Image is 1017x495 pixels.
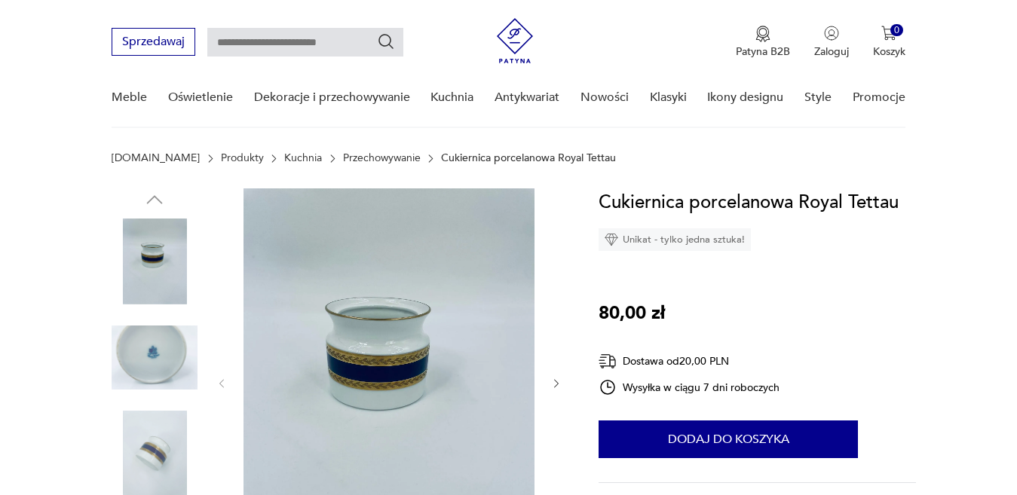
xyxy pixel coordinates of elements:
[599,378,780,396] div: Wysyłka w ciągu 7 dni roboczych
[599,228,751,251] div: Unikat - tylko jedna sztuka!
[736,26,790,59] a: Ikona medaluPatyna B2B
[881,26,896,41] img: Ikona koszyka
[853,69,905,127] a: Promocje
[736,26,790,59] button: Patyna B2B
[873,44,905,59] p: Koszyk
[430,69,473,127] a: Kuchnia
[168,69,233,127] a: Oświetlenie
[599,352,780,371] div: Dostawa od 20,00 PLN
[755,26,770,42] img: Ikona medalu
[112,218,198,304] img: Zdjęcie produktu Cukiernica porcelanowa Royal Tettau
[804,69,832,127] a: Style
[495,69,559,127] a: Antykwariat
[284,152,322,164] a: Kuchnia
[599,188,899,217] h1: Cukiernica porcelanowa Royal Tettau
[824,26,839,41] img: Ikonka użytkownika
[599,299,665,328] p: 80,00 zł
[599,420,858,458] button: Dodaj do koszyka
[707,69,783,127] a: Ikony designu
[736,44,790,59] p: Patyna B2B
[112,152,200,164] a: [DOMAIN_NAME]
[580,69,629,127] a: Nowości
[492,18,538,63] img: Patyna - sklep z meblami i dekoracjami vintage
[873,26,905,59] button: 0Koszyk
[890,24,903,37] div: 0
[441,152,616,164] p: Cukiernica porcelanowa Royal Tettau
[112,28,195,56] button: Sprzedawaj
[112,69,147,127] a: Meble
[599,352,617,371] img: Ikona dostawy
[605,233,618,246] img: Ikona diamentu
[814,44,849,59] p: Zaloguj
[112,315,198,401] img: Zdjęcie produktu Cukiernica porcelanowa Royal Tettau
[221,152,264,164] a: Produkty
[377,32,395,50] button: Szukaj
[254,69,410,127] a: Dekoracje i przechowywanie
[650,69,687,127] a: Klasyki
[343,152,421,164] a: Przechowywanie
[814,26,849,59] button: Zaloguj
[112,38,195,48] a: Sprzedawaj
